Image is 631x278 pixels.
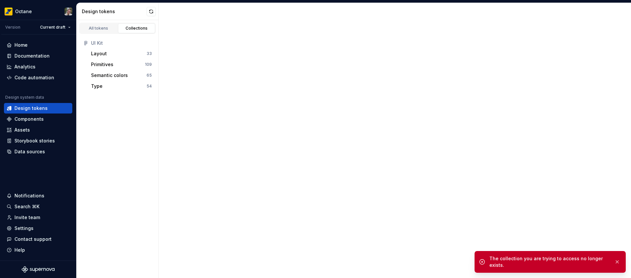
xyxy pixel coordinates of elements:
[4,146,72,157] a: Data sources
[64,8,72,15] img: Tiago
[147,51,152,56] div: 33
[15,8,32,15] div: Octane
[91,50,107,57] div: Layout
[147,84,152,89] div: 54
[4,190,72,201] button: Notifications
[14,53,50,59] div: Documentation
[4,245,72,255] button: Help
[14,192,44,199] div: Notifications
[4,125,72,135] a: Assets
[82,26,115,31] div: All tokens
[88,70,154,81] button: Semantic colors65
[14,247,25,253] div: Help
[14,42,28,48] div: Home
[91,83,103,89] div: Type
[88,81,154,91] button: Type54
[40,25,65,30] span: Current draft
[14,203,39,210] div: Search ⌘K
[14,148,45,155] div: Data sources
[4,51,72,61] a: Documentation
[4,201,72,212] button: Search ⌘K
[145,62,152,67] div: 109
[14,127,30,133] div: Assets
[4,212,72,223] a: Invite team
[88,48,154,59] button: Layout33
[4,223,72,234] a: Settings
[14,214,40,221] div: Invite team
[4,136,72,146] a: Storybook stories
[4,114,72,124] a: Components
[22,266,55,273] svg: Supernova Logo
[37,23,74,32] button: Current draft
[4,103,72,114] a: Design tokens
[1,4,75,18] button: OctaneTiago
[14,236,52,242] div: Contact support
[120,26,153,31] div: Collections
[4,62,72,72] a: Analytics
[147,73,152,78] div: 65
[14,116,44,122] div: Components
[4,40,72,50] a: Home
[91,40,152,46] div: UI Kit
[5,95,44,100] div: Design system data
[88,59,154,70] button: Primitives109
[5,25,20,30] div: Version
[5,8,12,15] img: e8093afa-4b23-4413-bf51-00cde92dbd3f.png
[4,234,72,244] button: Contact support
[489,255,609,268] div: The collection you are trying to access no longer exists.
[14,225,34,232] div: Settings
[14,138,55,144] div: Storybook stories
[91,61,113,68] div: Primitives
[14,63,35,70] div: Analytics
[91,72,128,79] div: Semantic colors
[4,72,72,83] a: Code automation
[14,74,54,81] div: Code automation
[14,105,48,112] div: Design tokens
[82,8,147,15] div: Design tokens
